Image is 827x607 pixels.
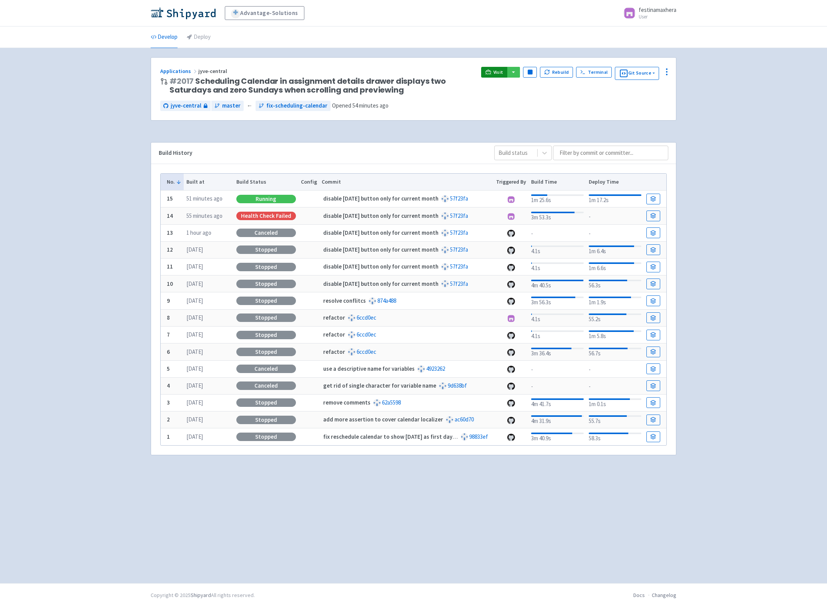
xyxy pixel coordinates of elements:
[323,246,438,253] strong: disable [DATE] button only for current month
[236,416,296,424] div: Stopped
[184,174,234,191] th: Built at
[523,67,537,78] button: Pause
[589,381,641,391] div: -
[589,295,641,307] div: 1m 1.9s
[323,399,370,406] strong: remove comments
[586,174,644,191] th: Deploy Time
[167,263,173,270] b: 11
[323,280,438,287] strong: disable [DATE] button only for current month
[531,261,584,273] div: 4.1s
[167,195,173,202] b: 15
[589,431,641,443] div: 58.3s
[167,297,170,304] b: 9
[236,381,296,390] div: Canceled
[236,398,296,407] div: Stopped
[615,67,659,80] button: Git Source
[589,414,641,426] div: 55.7s
[236,280,296,288] div: Stopped
[531,228,584,238] div: -
[186,212,223,219] time: 55 minutes ago
[236,365,296,373] div: Canceled
[493,69,503,75] span: Visit
[531,414,584,426] div: 4m 31.9s
[169,77,475,95] span: Scheduling Calendar in assignment details drawer displays two Saturdays and zero Sundays when scr...
[167,365,170,372] b: 5
[646,312,660,323] a: Build Details
[426,365,445,372] a: 4923262
[266,101,327,110] span: fix-scheduling-calendar
[450,229,468,236] a: 57f23fa
[531,312,584,324] div: 4.1s
[323,365,415,372] strong: use a descriptive name for variables
[450,280,468,287] a: 57f23fa
[531,346,584,358] div: 3m 36.4s
[589,364,641,374] div: -
[198,68,228,75] span: jyve-central
[167,399,170,406] b: 3
[646,347,660,357] a: Build Details
[652,592,676,599] a: Changelog
[531,210,584,222] div: 3m 53.3s
[639,6,676,13] span: festinamaxhera
[633,592,645,599] a: Docs
[646,415,660,425] a: Build Details
[186,195,223,202] time: 51 minutes ago
[646,330,660,340] a: Build Details
[455,416,474,423] a: ac60d70
[589,244,641,256] div: 1m 6.4s
[236,263,296,271] div: Stopped
[481,67,507,78] a: Visit
[160,101,211,111] a: jyve-central
[531,278,584,290] div: 4m 40.5s
[167,212,173,219] b: 14
[236,297,296,305] div: Stopped
[450,246,468,253] a: 57f23fa
[589,228,641,238] div: -
[167,382,170,389] b: 4
[186,263,203,270] time: [DATE]
[247,101,252,110] span: ←
[377,297,396,304] a: 874a488
[323,297,366,304] strong: resolve conflitcs
[589,312,641,324] div: 55.2s
[167,314,170,321] b: 8
[151,27,178,48] a: Develop
[234,174,298,191] th: Build Status
[646,262,660,272] a: Build Details
[167,433,170,440] b: 1
[167,246,173,253] b: 12
[323,331,345,338] strong: refactor
[646,431,660,442] a: Build Details
[357,314,376,321] a: 6ccd0ec
[236,313,296,322] div: Stopped
[323,416,443,423] strong: add more assertion to cover calendar localizer
[646,295,660,306] a: Build Details
[357,331,376,338] a: 6ccd0ec
[531,381,584,391] div: -
[167,348,170,355] b: 6
[186,314,203,321] time: [DATE]
[323,212,438,219] strong: disable [DATE] button only for current month
[236,433,296,441] div: Stopped
[540,67,573,78] button: Rebuild
[646,194,660,204] a: Build Details
[186,246,203,253] time: [DATE]
[167,416,170,423] b: 2
[256,101,330,111] a: fix-scheduling-calendar
[450,263,468,270] a: 57f23fa
[646,397,660,408] a: Build Details
[469,433,488,440] a: 98833ef
[236,195,296,203] div: Running
[319,174,494,191] th: Commit
[167,229,173,236] b: 13
[531,244,584,256] div: 4.1s
[450,195,468,202] a: 57f23fa
[382,399,401,406] a: 62a5598
[646,363,660,374] a: Build Details
[646,279,660,289] a: Build Details
[236,245,296,254] div: Stopped
[323,229,438,236] strong: disable [DATE] button only for current month
[167,178,181,186] button: No.
[639,14,676,19] small: User
[186,399,203,406] time: [DATE]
